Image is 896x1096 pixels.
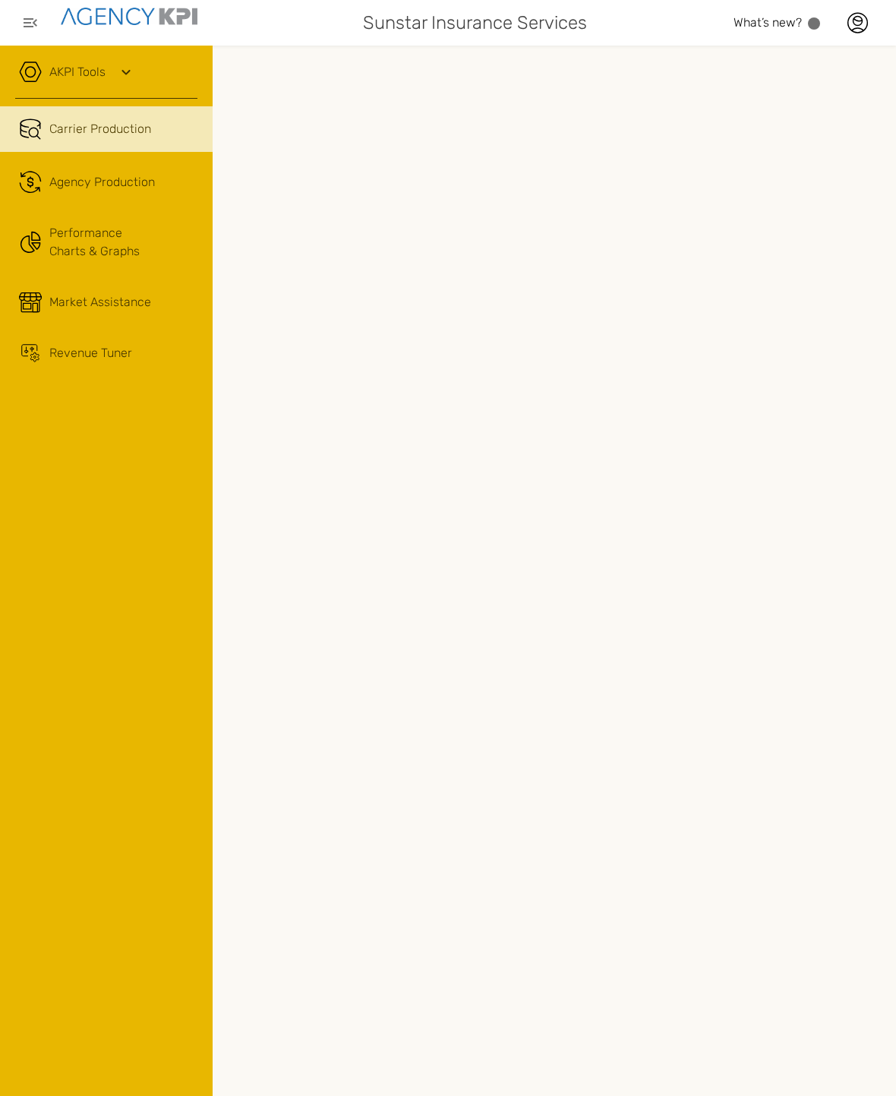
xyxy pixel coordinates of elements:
span: Agency Production [49,173,155,191]
span: What’s new? [734,15,802,30]
span: Market Assistance [49,293,151,311]
img: agencykpi-logo-550x69-2d9e3fa8.png [61,8,197,25]
span: Sunstar Insurance Services [363,9,587,36]
span: Revenue Tuner [49,344,132,362]
a: AKPI Tools [49,63,106,81]
span: Carrier Production [49,120,151,138]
